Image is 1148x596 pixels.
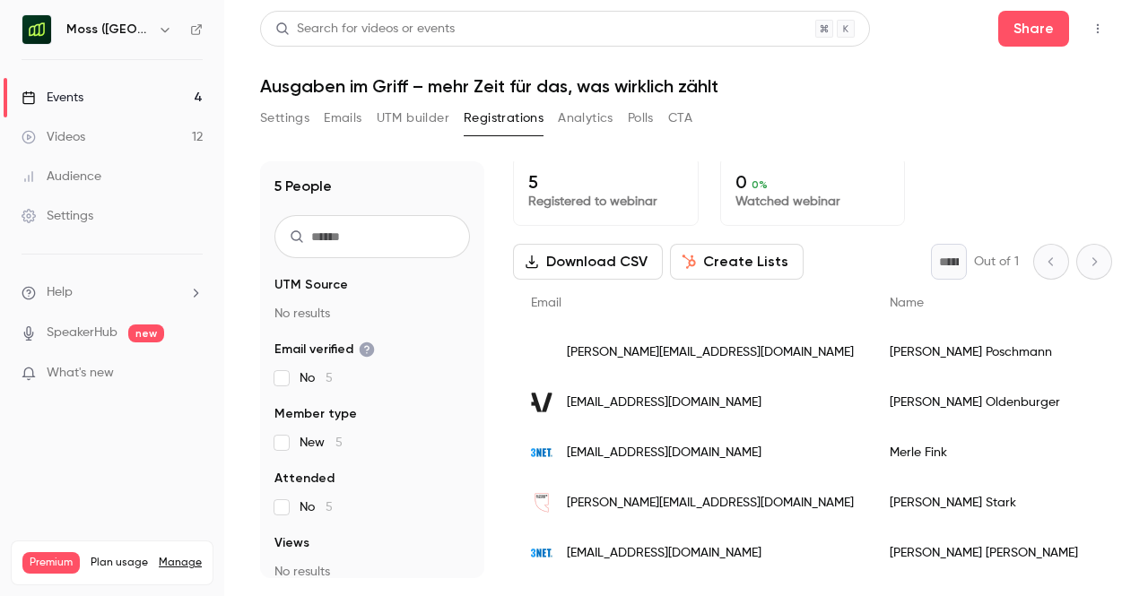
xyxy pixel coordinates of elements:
span: 5 [326,372,333,384]
iframe: Noticeable Trigger [181,366,203,382]
img: greier.group [531,341,552,363]
span: Premium [22,552,80,574]
span: Help [47,283,73,302]
p: 5 [528,171,683,193]
div: [PERSON_NAME] Poschmann [872,327,1096,377]
div: Settings [22,207,93,225]
span: No [300,369,333,387]
span: new [128,324,164,342]
span: Plan usage [91,556,148,570]
span: Name [890,297,924,309]
span: 5 [335,436,343,449]
h6: Moss ([GEOGRAPHIC_DATA]) [66,21,151,39]
span: No [300,498,333,516]
h1: 5 People [274,176,332,197]
span: Member type [274,405,357,423]
div: Events [22,89,83,107]
button: Polls [628,104,654,133]
div: Merle Fink [872,428,1096,478]
h1: Ausgaben im Griff – mehr Zeit für das, was wirklich zählt [260,75,1112,97]
div: [PERSON_NAME] Stark [872,478,1096,528]
span: [PERSON_NAME][EMAIL_ADDRESS][DOMAIN_NAME] [567,494,854,513]
span: New [300,434,343,452]
p: No results [274,563,470,581]
li: help-dropdown-opener [22,283,203,302]
span: What's new [47,364,114,383]
button: CTA [668,104,692,133]
div: [PERSON_NAME] [PERSON_NAME] [872,528,1096,578]
p: 0 [735,171,891,193]
span: Attended [274,470,335,488]
span: [EMAIL_ADDRESS][DOMAIN_NAME] [567,444,761,462]
img: 3net.de [531,542,552,564]
div: Videos [22,128,85,146]
p: Out of 1 [974,253,1019,271]
button: Registrations [464,104,544,133]
div: Search for videos or events [275,20,455,39]
span: [EMAIL_ADDRESS][DOMAIN_NAME] [567,544,761,563]
img: afrikaverein.de [531,392,552,413]
span: Email verified [274,341,375,358]
button: Download CSV [513,244,663,280]
button: Share [998,11,1069,47]
a: Manage [159,556,202,570]
a: SpeakerHub [47,324,117,342]
span: 0 % [752,178,768,191]
span: Email [531,297,561,309]
button: UTM builder [377,104,449,133]
button: Settings [260,104,309,133]
img: 3net.de [531,442,552,463]
div: Audience [22,168,101,186]
button: Create Lists [670,244,804,280]
img: Moss (DE) [22,15,51,44]
span: [PERSON_NAME][EMAIL_ADDRESS][DOMAIN_NAME] [567,343,854,362]
img: altonaer-theater.de [531,492,552,514]
button: Emails [324,104,361,133]
button: Analytics [558,104,613,133]
span: 5 [326,501,333,514]
p: No results [274,305,470,323]
span: UTM Source [274,276,348,294]
span: Views [274,534,309,552]
p: Registered to webinar [528,193,683,211]
p: Watched webinar [735,193,891,211]
span: [EMAIL_ADDRESS][DOMAIN_NAME] [567,393,761,412]
div: [PERSON_NAME] Oldenburger [872,377,1096,428]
